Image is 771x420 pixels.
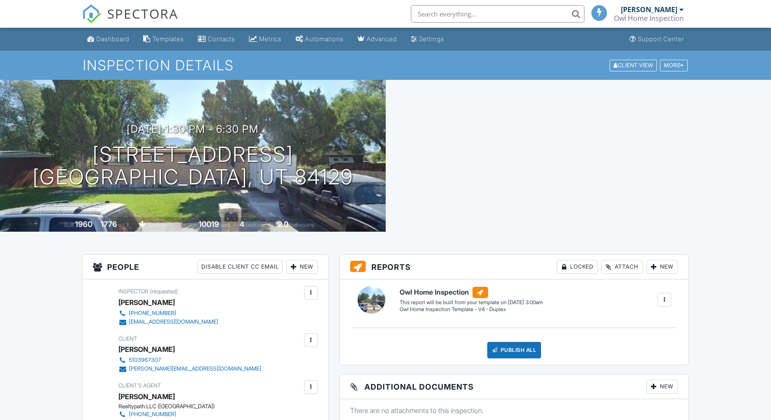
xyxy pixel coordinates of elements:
div: Contacts [208,35,235,43]
h3: [DATE] 1:30 pm - 6:30 pm [127,123,259,135]
span: SPECTORA [107,4,178,23]
div: Owl Home Inspection Template - V4 - Duplex [400,306,543,313]
div: 10019 [199,220,219,229]
div: [PHONE_NUMBER] [129,411,176,418]
a: [PERSON_NAME][EMAIL_ADDRESS][DOMAIN_NAME] [118,364,261,373]
a: Automations (Basic) [292,31,347,47]
span: bedrooms [246,222,269,228]
span: bathrooms [290,222,315,228]
span: (requested) [150,288,178,295]
h3: Reports [340,255,689,279]
div: Disable Client CC Email [197,260,283,274]
input: Search everything... [411,5,584,23]
div: 2.0 [278,220,289,229]
div: [PERSON_NAME] [118,343,175,356]
div: New [286,260,318,274]
div: This report will be built from your template on [DATE] 3:00am [400,299,543,306]
div: New [646,380,678,394]
a: SPECTORA [82,12,178,30]
p: There are no attachments to this inspection. [350,406,679,415]
div: Templates [152,35,184,43]
div: Attach [601,260,643,274]
div: 4 [240,220,244,229]
h3: People [82,255,328,279]
a: 5103967307 [118,356,261,364]
div: Support Center [638,35,684,43]
span: sq. ft. [118,222,131,228]
a: [EMAIL_ADDRESS][DOMAIN_NAME] [118,318,218,326]
span: Lot Size [179,222,197,228]
div: Automations [305,35,344,43]
div: [PERSON_NAME] [118,296,175,309]
span: Built [64,222,74,228]
a: Contacts [194,31,239,47]
div: [PERSON_NAME][EMAIL_ADDRESS][DOMAIN_NAME] [129,365,261,372]
h3: Additional Documents [340,374,689,399]
span: Inspector [118,288,148,295]
h1: Inspection Details [83,58,689,73]
img: The Best Home Inspection Software - Spectora [82,4,101,23]
a: Templates [140,31,187,47]
span: Client [118,335,137,342]
div: Settings [419,35,444,43]
div: Client View [610,59,657,71]
a: Settings [407,31,448,47]
div: More [660,59,688,71]
h6: Owl Home Inspection [400,287,543,298]
div: 5103967307 [129,357,161,364]
div: [PERSON_NAME] [621,5,677,14]
a: Advanced [354,31,400,47]
a: Metrics [246,31,285,47]
div: 1776 [101,220,117,229]
div: Dashboard [96,35,129,43]
div: Locked [557,260,598,274]
div: Realtypath LLC ([GEOGRAPHIC_DATA]) [118,403,225,410]
a: [PHONE_NUMBER] [118,410,218,419]
div: [EMAIL_ADDRESS][DOMAIN_NAME] [129,318,218,325]
a: [PHONE_NUMBER] [118,309,218,318]
a: Dashboard [84,31,133,47]
div: New [646,260,678,274]
div: 1960 [75,220,92,229]
div: Metrics [259,35,282,43]
a: Support Center [626,31,688,47]
a: Client View [609,62,659,68]
h1: [STREET_ADDRESS] [GEOGRAPHIC_DATA], UT 84129 [33,143,353,189]
div: Advanced [367,35,397,43]
span: Client's Agent [118,382,161,389]
span: basement [148,222,171,228]
div: [PHONE_NUMBER] [129,310,176,317]
a: [PERSON_NAME] [118,390,175,403]
div: Publish All [487,342,541,358]
span: sq.ft. [220,222,231,228]
div: Owl Home Inspection [614,14,684,23]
